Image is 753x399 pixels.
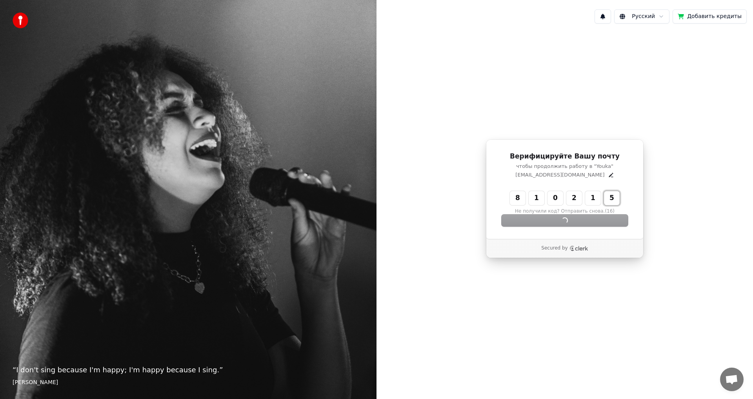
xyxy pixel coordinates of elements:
[720,368,744,391] a: Открытый чат
[515,171,604,179] p: [EMAIL_ADDRESS][DOMAIN_NAME]
[13,379,364,386] footer: [PERSON_NAME]
[673,9,747,24] button: Добавить кредиты
[569,246,588,251] a: Clerk logo
[13,364,364,375] p: “ I don't sing because I'm happy; I'm happy because I sing. ”
[608,172,614,178] button: Edit
[13,13,28,28] img: youka
[541,245,567,251] p: Secured by
[502,152,628,161] h1: Верифицируйте Вашу почту
[510,191,635,205] input: Enter verification code
[502,163,628,170] p: чтобы продолжить работу в "Youka"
